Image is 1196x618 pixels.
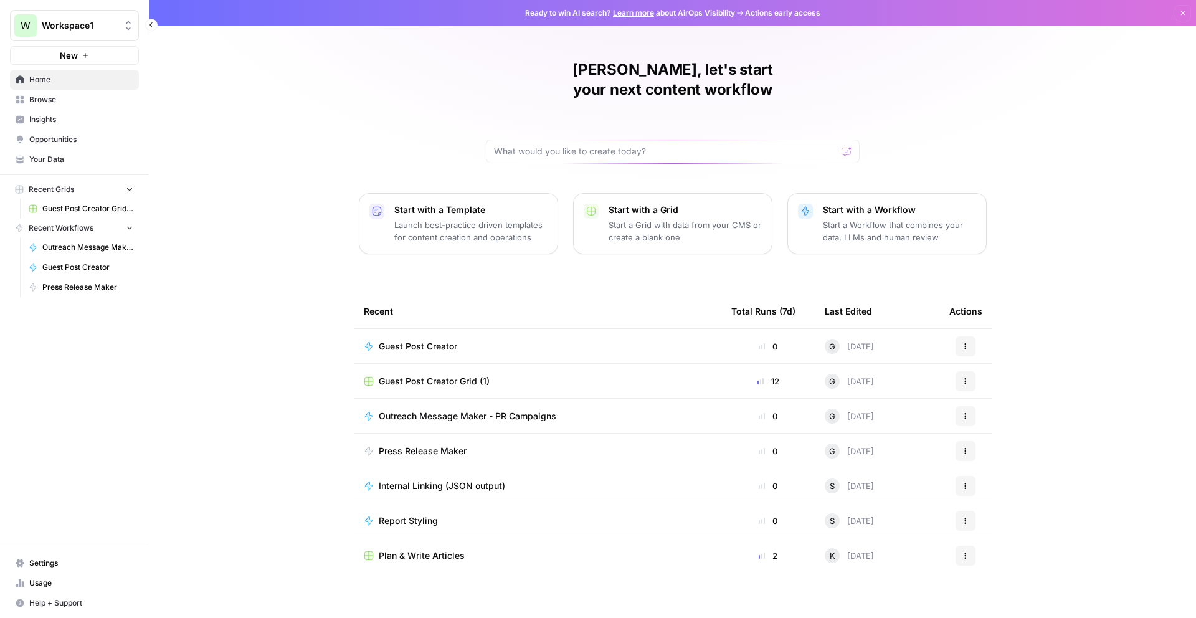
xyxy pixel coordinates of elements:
[29,222,93,234] span: Recent Workflows
[29,74,133,85] span: Home
[394,204,548,216] p: Start with a Template
[10,593,139,613] button: Help + Support
[731,445,805,457] div: 0
[830,480,835,492] span: S
[29,154,133,165] span: Your Data
[609,219,762,244] p: Start a Grid with data from your CMS or create a blank one
[825,294,872,328] div: Last Edited
[731,340,805,353] div: 0
[379,549,465,562] span: Plan & Write Articles
[830,515,835,527] span: S
[379,515,438,527] span: Report Styling
[379,480,505,492] span: Internal Linking (JSON output)
[823,219,976,244] p: Start a Workflow that combines your data, LLMs and human review
[29,94,133,105] span: Browse
[364,445,711,457] a: Press Release Maker
[10,150,139,169] a: Your Data
[364,410,711,422] a: Outreach Message Maker - PR Campaigns
[949,294,982,328] div: Actions
[42,282,133,293] span: Press Release Maker
[29,558,133,569] span: Settings
[29,134,133,145] span: Opportunities
[10,219,139,237] button: Recent Workflows
[364,515,711,527] a: Report Styling
[825,478,874,493] div: [DATE]
[609,204,762,216] p: Start with a Grid
[825,513,874,528] div: [DATE]
[829,340,835,353] span: G
[364,375,711,387] a: Guest Post Creator Grid (1)
[613,8,654,17] a: Learn more
[21,18,31,33] span: W
[525,7,735,19] span: Ready to win AI search? about AirOps Visibility
[830,549,835,562] span: K
[379,375,490,387] span: Guest Post Creator Grid (1)
[60,49,78,62] span: New
[10,46,139,65] button: New
[745,7,820,19] span: Actions early access
[359,193,558,254] button: Start with a TemplateLaunch best-practice driven templates for content creation and operations
[573,193,772,254] button: Start with a GridStart a Grid with data from your CMS or create a blank one
[825,374,874,389] div: [DATE]
[23,277,139,297] a: Press Release Maker
[23,237,139,257] a: Outreach Message Maker - PR Campaigns
[829,410,835,422] span: G
[829,445,835,457] span: G
[731,410,805,422] div: 0
[379,410,556,422] span: Outreach Message Maker - PR Campaigns
[823,204,976,216] p: Start with a Workflow
[42,19,117,32] span: Workspace1
[10,573,139,593] a: Usage
[10,180,139,199] button: Recent Grids
[731,515,805,527] div: 0
[42,203,133,214] span: Guest Post Creator Grid (1)
[731,549,805,562] div: 2
[364,480,711,492] a: Internal Linking (JSON output)
[394,219,548,244] p: Launch best-practice driven templates for content creation and operations
[10,70,139,90] a: Home
[825,548,874,563] div: [DATE]
[787,193,987,254] button: Start with a WorkflowStart a Workflow that combines your data, LLMs and human review
[29,578,133,589] span: Usage
[364,340,711,353] a: Guest Post Creator
[10,10,139,41] button: Workspace: Workspace1
[829,375,835,387] span: G
[10,130,139,150] a: Opportunities
[10,90,139,110] a: Browse
[379,340,457,353] span: Guest Post Creator
[731,294,795,328] div: Total Runs (7d)
[10,553,139,573] a: Settings
[825,444,874,459] div: [DATE]
[364,549,711,562] a: Plan & Write Articles
[42,242,133,253] span: Outreach Message Maker - PR Campaigns
[10,110,139,130] a: Insights
[731,480,805,492] div: 0
[731,375,805,387] div: 12
[29,597,133,609] span: Help + Support
[825,409,874,424] div: [DATE]
[29,184,74,195] span: Recent Grids
[23,199,139,219] a: Guest Post Creator Grid (1)
[825,339,874,354] div: [DATE]
[379,445,467,457] span: Press Release Maker
[364,294,711,328] div: Recent
[29,114,133,125] span: Insights
[494,145,837,158] input: What would you like to create today?
[23,257,139,277] a: Guest Post Creator
[42,262,133,273] span: Guest Post Creator
[486,60,860,100] h1: [PERSON_NAME], let's start your next content workflow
